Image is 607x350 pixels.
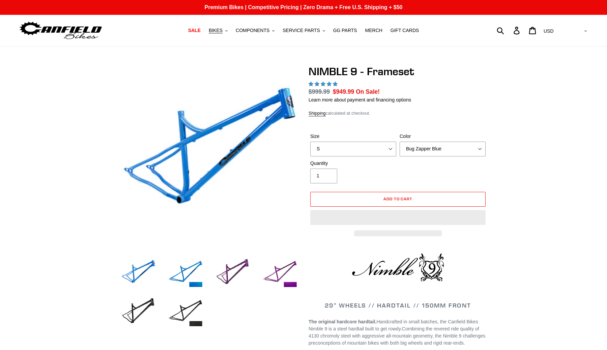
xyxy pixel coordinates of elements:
[279,26,328,35] button: SERVICE PARTS
[232,26,278,35] button: COMPONENTS
[330,26,360,35] a: GG PARTS
[19,20,103,41] img: Canfield Bikes
[309,81,339,87] span: 4.88 stars
[333,88,354,95] span: $949.99
[261,255,298,292] img: Load image into Gallery viewer, NIMBLE 9 - Frameset
[500,23,518,38] input: Search
[310,192,486,207] button: Add to cart
[120,255,157,292] img: Load image into Gallery viewer, NIMBLE 9 - Frameset
[309,326,485,346] span: Combining the revered ride quality of 4130 chromoly steel with aggressive all-mountain geometry, ...
[325,301,471,309] span: 29" WHEELS // HARDTAIL // 150MM FRONT
[400,133,486,140] label: Color
[310,160,396,167] label: Quantity
[387,26,423,35] a: GIFT CARDS
[120,294,157,331] img: Load image into Gallery viewer, NIMBLE 9 - Frameset
[309,319,376,324] strong: The original hardcore hardtail.
[391,28,419,33] span: GIFT CARDS
[283,28,320,33] span: SERVICE PARTS
[309,319,478,331] span: Handcrafted in small batches, the Canfield Bikes Nimble 9 is a steel hardtail built to get rowdy.
[309,65,487,78] h1: NIMBLE 9 - Frameset
[188,28,201,33] span: SALE
[310,133,396,140] label: Size
[185,26,204,35] a: SALE
[309,88,330,95] s: $999.99
[365,28,382,33] span: MERCH
[309,97,411,103] a: Learn more about payment and financing options
[205,26,231,35] button: BIKES
[356,87,380,96] span: On Sale!
[167,255,204,292] img: Load image into Gallery viewer, NIMBLE 9 - Frameset
[333,28,357,33] span: GG PARTS
[167,294,204,331] img: Load image into Gallery viewer, NIMBLE 9 - Frameset
[121,66,297,242] img: NIMBLE 9 - Frameset
[309,110,487,117] div: calculated at checkout.
[214,255,251,292] img: Load image into Gallery viewer, NIMBLE 9 - Frameset
[362,26,386,35] a: MERCH
[209,28,223,33] span: BIKES
[309,111,326,116] a: Shipping
[383,196,413,201] span: Add to cart
[236,28,269,33] span: COMPONENTS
